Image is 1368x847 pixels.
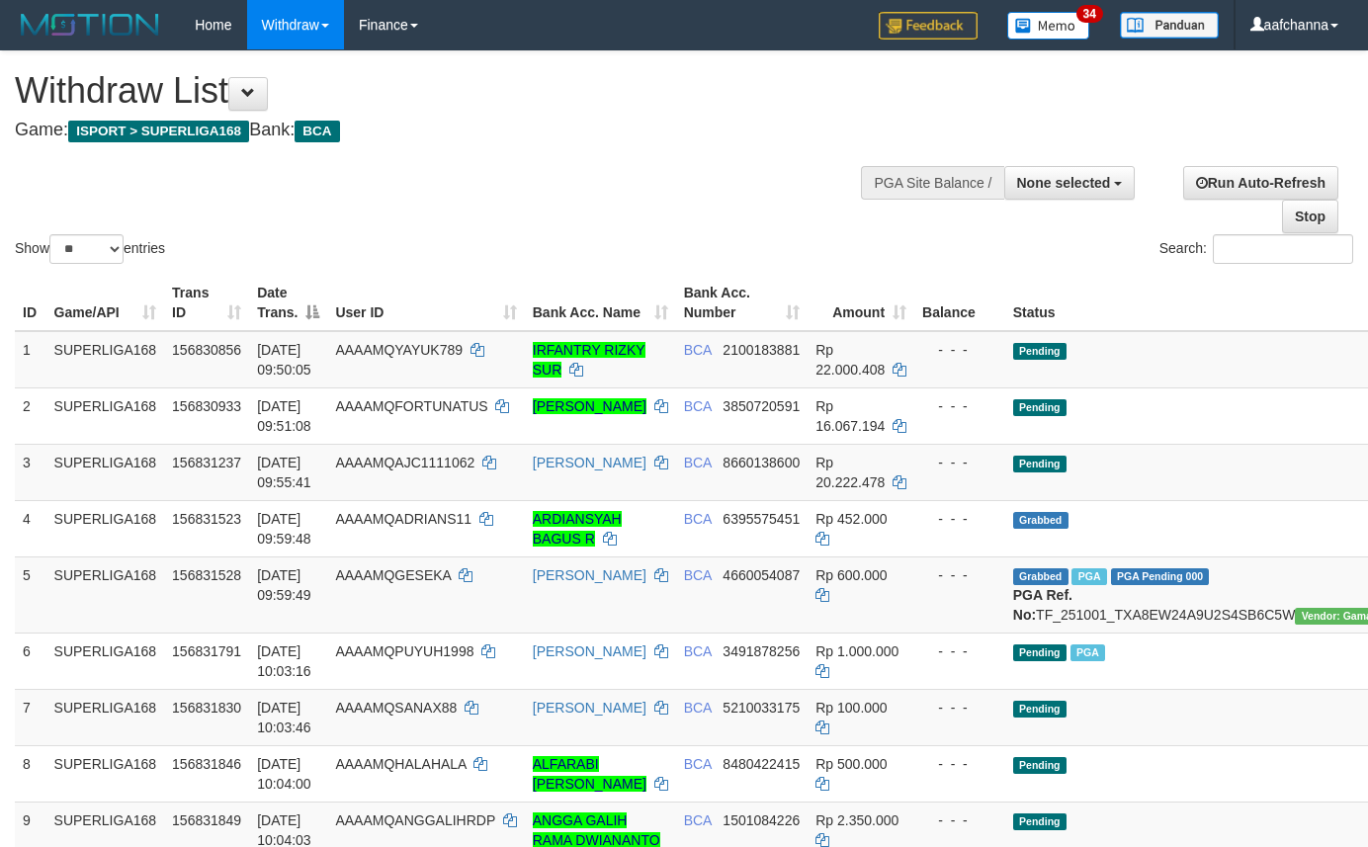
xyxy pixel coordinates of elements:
[15,275,46,331] th: ID
[15,121,893,140] h4: Game: Bank:
[723,700,800,716] span: Copy 5210033175 to clipboard
[172,455,241,470] span: 156831237
[1013,343,1067,360] span: Pending
[723,756,800,772] span: Copy 8480422415 to clipboard
[684,398,712,414] span: BCA
[922,565,997,585] div: - - -
[15,444,46,500] td: 3
[257,756,311,792] span: [DATE] 10:04:00
[533,700,646,716] a: [PERSON_NAME]
[1017,175,1111,191] span: None selected
[335,567,451,583] span: AAAAMQGESEKA
[1013,568,1069,585] span: Grabbed
[879,12,978,40] img: Feedback.jpg
[49,234,124,264] select: Showentries
[815,700,887,716] span: Rp 100.000
[15,689,46,745] td: 7
[1013,587,1072,623] b: PGA Ref. No:
[1159,234,1353,264] label: Search:
[335,643,473,659] span: AAAAMQPUYUH1998
[1013,757,1067,774] span: Pending
[15,500,46,556] td: 4
[914,275,1005,331] th: Balance
[1013,701,1067,718] span: Pending
[15,387,46,444] td: 2
[922,340,997,360] div: - - -
[533,398,646,414] a: [PERSON_NAME]
[46,331,165,388] td: SUPERLIGA168
[922,698,997,718] div: - - -
[15,745,46,802] td: 8
[164,275,249,331] th: Trans ID: activate to sort column ascending
[257,511,311,547] span: [DATE] 09:59:48
[815,812,898,828] span: Rp 2.350.000
[815,643,898,659] span: Rp 1.000.000
[335,511,471,527] span: AAAAMQADRIANS11
[172,812,241,828] span: 156831849
[723,455,800,470] span: Copy 8660138600 to clipboard
[46,689,165,745] td: SUPERLIGA168
[257,700,311,735] span: [DATE] 10:03:46
[684,567,712,583] span: BCA
[815,455,885,490] span: Rp 20.222.478
[327,275,524,331] th: User ID: activate to sort column ascending
[684,511,712,527] span: BCA
[676,275,809,331] th: Bank Acc. Number: activate to sort column ascending
[15,10,165,40] img: MOTION_logo.png
[922,453,997,472] div: - - -
[15,71,893,111] h1: Withdraw List
[1007,12,1090,40] img: Button%20Memo.svg
[684,812,712,828] span: BCA
[335,342,463,358] span: AAAAMQYAYUK789
[533,643,646,659] a: [PERSON_NAME]
[922,641,997,661] div: - - -
[335,756,466,772] span: AAAAMQHALAHALA
[1004,166,1136,200] button: None selected
[922,754,997,774] div: - - -
[172,511,241,527] span: 156831523
[257,567,311,603] span: [DATE] 09:59:49
[1076,5,1103,23] span: 34
[335,398,487,414] span: AAAAMQFORTUNATUS
[1213,234,1353,264] input: Search:
[815,756,887,772] span: Rp 500.000
[723,567,800,583] span: Copy 4660054087 to clipboard
[46,500,165,556] td: SUPERLIGA168
[15,633,46,689] td: 6
[1282,200,1338,233] a: Stop
[257,455,311,490] span: [DATE] 09:55:41
[723,812,800,828] span: Copy 1501084226 to clipboard
[922,810,997,830] div: - - -
[533,511,622,547] a: ARDIANSYAH BAGUS R
[15,331,46,388] td: 1
[15,234,165,264] label: Show entries
[1013,399,1067,416] span: Pending
[335,455,474,470] span: AAAAMQAJC1111062
[533,455,646,470] a: [PERSON_NAME]
[46,633,165,689] td: SUPERLIGA168
[684,756,712,772] span: BCA
[815,511,887,527] span: Rp 452.000
[723,398,800,414] span: Copy 3850720591 to clipboard
[815,567,887,583] span: Rp 600.000
[815,342,885,378] span: Rp 22.000.408
[815,398,885,434] span: Rp 16.067.194
[684,643,712,659] span: BCA
[257,398,311,434] span: [DATE] 09:51:08
[533,342,645,378] a: IRFANTRY RIZKY SUR
[525,275,676,331] th: Bank Acc. Name: activate to sort column ascending
[861,166,1003,200] div: PGA Site Balance /
[46,387,165,444] td: SUPERLIGA168
[172,342,241,358] span: 156830856
[335,812,495,828] span: AAAAMQANGGALIHRDP
[46,556,165,633] td: SUPERLIGA168
[68,121,249,142] span: ISPORT > SUPERLIGA168
[533,567,646,583] a: [PERSON_NAME]
[1111,568,1210,585] span: PGA Pending
[1013,456,1067,472] span: Pending
[172,567,241,583] span: 156831528
[335,700,457,716] span: AAAAMQSANAX88
[723,342,800,358] span: Copy 2100183881 to clipboard
[46,275,165,331] th: Game/API: activate to sort column ascending
[46,745,165,802] td: SUPERLIGA168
